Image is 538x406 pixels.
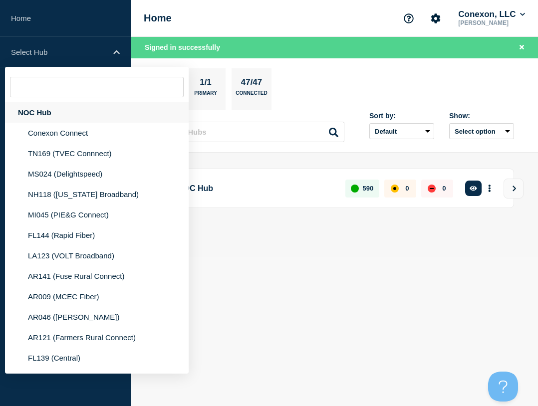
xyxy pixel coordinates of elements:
[5,143,189,164] li: TN169 (TVEC Connnect)
[237,77,266,90] p: 47/47
[5,245,189,266] li: LA123 (VOLT Broadband)
[456,19,527,26] p: [PERSON_NAME]
[425,8,446,29] button: Account settings
[145,43,220,51] span: Signed in successfully
[5,307,189,327] li: AR046 ([PERSON_NAME])
[196,77,216,90] p: 1/1
[488,372,518,402] iframe: Help Scout Beacon - Open
[194,90,217,101] p: Primary
[369,112,434,120] div: Sort by:
[236,90,267,101] p: Connected
[5,225,189,245] li: FL144 (Rapid Fiber)
[351,185,359,193] div: up
[483,179,496,198] button: More actions
[5,102,189,123] div: NOC Hub
[456,9,527,19] button: Conexon, LLC
[449,123,514,139] button: Select option
[405,185,409,192] p: 0
[442,185,446,192] p: 0
[5,123,189,143] li: Conexon Connect
[11,48,107,56] p: Select Hub
[363,185,374,192] p: 590
[5,164,189,184] li: MS024 (Delightspeed)
[5,286,189,307] li: AR009 (MCEC Fiber)
[5,266,189,286] li: AR141 (Fuse Rural Connect)
[516,42,528,53] button: Close banner
[398,8,419,29] button: Support
[504,179,524,199] button: View
[449,112,514,120] div: Show:
[5,368,189,397] li: IN043 ([GEOGRAPHIC_DATA] REMC Broadband)
[5,327,189,348] li: AR121 (Farmers Rural Connect)
[5,184,189,204] li: NH118 ([US_STATE] Broadband)
[428,185,436,193] div: down
[144,12,172,24] h1: Home
[391,185,399,193] div: affected
[155,122,344,142] input: Search Hubs
[178,179,334,198] p: NOC Hub
[5,204,189,225] li: MI045 (PIE&G Connect)
[369,123,434,139] select: Sort by
[5,348,189,368] li: FL139 (Central)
